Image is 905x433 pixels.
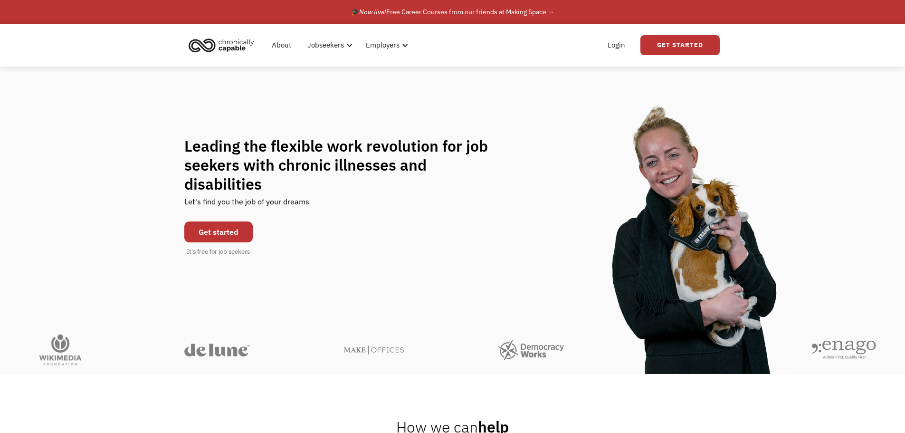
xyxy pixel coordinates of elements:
div: 🎓 Free Career Courses from our friends at Making Space → [351,6,554,18]
div: It's free for job seekers [187,247,250,257]
div: Jobseekers [302,30,355,60]
em: Now live! [359,8,386,16]
a: home [186,35,261,56]
div: Employers [360,30,411,60]
a: Get Started [640,35,720,55]
h1: Leading the flexible work revolution for job seekers with chronic illnesses and disabilities [184,136,506,193]
a: Login [602,30,631,60]
img: Chronically Capable logo [186,35,257,56]
div: Employers [366,39,400,51]
div: Let's find you the job of your dreams [184,193,309,217]
a: About [266,30,297,60]
a: Get started [184,221,253,242]
div: Jobseekers [307,39,344,51]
